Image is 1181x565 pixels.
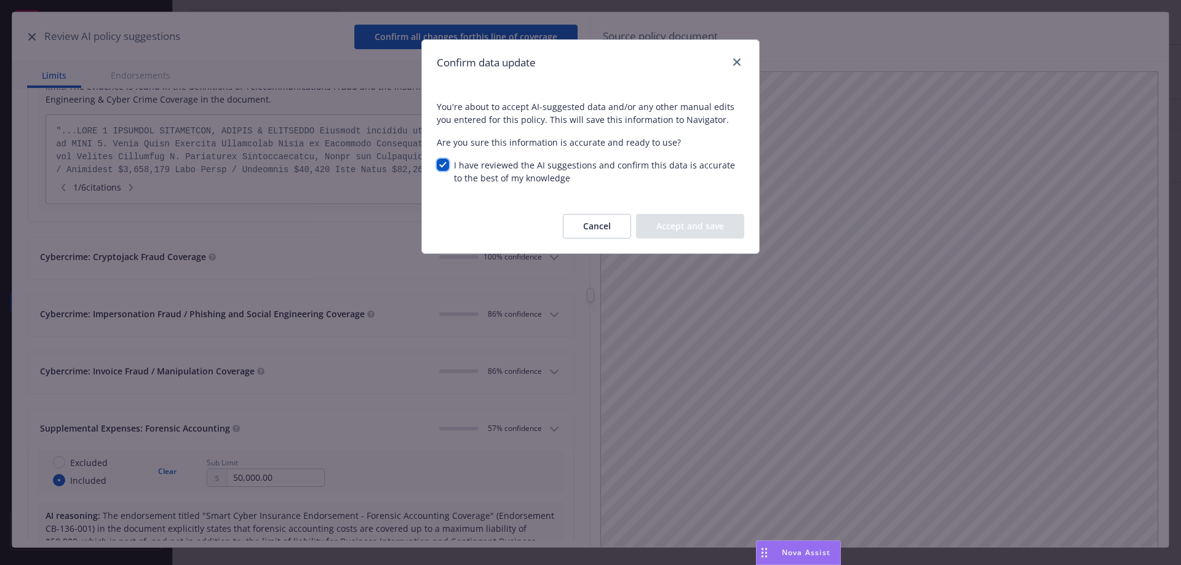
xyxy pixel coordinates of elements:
span: I have reviewed the AI suggestions and confirm this data is accurate to the best of my knowledge [454,159,735,184]
button: Nova Assist [756,540,841,565]
h1: Confirm data update [437,55,536,71]
span: Are you sure this information is accurate and ready to use? [437,136,744,149]
span: Nova Assist [782,547,830,558]
div: Drag to move [757,541,772,564]
span: You're about to accept AI-suggested data and/or any other manual edits you entered for this polic... [437,100,744,126]
button: Cancel [563,214,631,239]
a: close [730,55,744,69]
